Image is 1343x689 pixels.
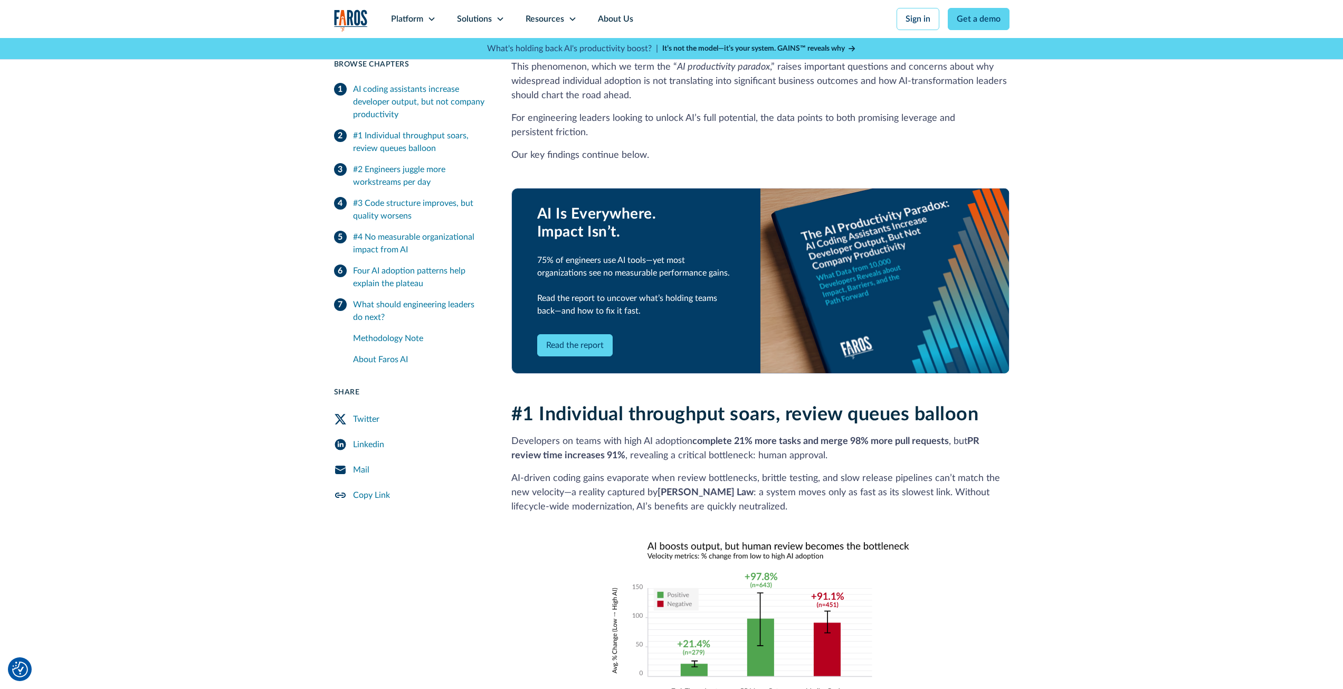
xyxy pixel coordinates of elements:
[537,205,735,241] div: AI Is Everywhere. Impact Isn’t.
[511,437,979,460] strong: PR review time increases 91%
[353,438,384,451] div: Linkedin
[334,193,486,226] a: #3 Code structure improves, but quality worsens
[662,45,845,52] strong: It’s not the model—it’s your system. GAINS™ reveals why
[353,231,486,256] div: #4 No measurable organizational impact from AI
[391,13,423,25] div: Platform
[677,62,770,72] em: AI productivity paradox
[511,435,1009,463] p: Developers on teams with high AI adoption , but , revealing a critical bottleneck: human approval.
[334,10,368,31] a: home
[334,226,486,260] a: #4 No measurable organizational impact from AI
[334,483,486,508] a: Copy Link
[353,464,369,476] div: Mail
[511,111,1009,140] p: For engineering leaders looking to unlock AI’s full potential, the data points to both promising ...
[334,59,486,70] div: Browse Chapters
[353,265,486,290] div: Four AI adoption patterns help explain the plateau
[12,662,28,677] button: Cookie Settings
[334,260,486,294] a: Four AI adoption patterns help explain the plateau
[353,413,379,426] div: Twitter
[353,83,486,121] div: AI coding assistants increase developer output, but not company productivity
[334,407,486,432] a: Twitter Share
[511,403,1009,426] h2: #1 Individual throughput soars, review queues balloon
[353,197,486,222] div: #3 Code structure improves, but quality worsens
[334,79,486,125] a: AI coding assistants increase developer output, but not company productivity
[353,332,486,345] div: Methodology Note
[662,43,856,54] a: It’s not the model—it’s your system. GAINS™ reveals why
[334,125,486,159] a: #1 Individual throughput soars, review queues balloon
[897,8,939,30] a: Sign in
[353,328,486,349] a: Methodology Note
[353,489,390,502] div: Copy Link
[12,662,28,677] img: Revisit consent button
[334,159,486,193] a: #2 Engineers juggle more workstreams per day
[692,437,949,446] strong: complete 21% more tasks and merge 98% more pull requests
[511,60,1009,103] p: This phenomenon, which we term the “ ,” raises important questions and concerns about why widespr...
[334,387,486,398] div: Share
[511,148,1009,163] p: Our key findings continue below.
[511,471,1009,514] p: AI‑driven coding gains evaporate when review bottlenecks, brittle testing, and slow release pipel...
[537,254,735,317] div: 75% of engineers use AI tools—yet most organizations see no measurable performance gains. Read th...
[353,349,486,370] a: About Faros AI
[334,10,368,31] img: Logo of the analytics and reporting company Faros.
[353,353,486,366] div: About Faros AI
[457,13,492,25] div: Solutions
[948,8,1009,30] a: Get a demo
[334,294,486,328] a: What should engineering leaders do next?
[334,457,486,483] a: Mail Share
[658,488,754,497] strong: [PERSON_NAME] Law
[487,42,658,55] p: What's holding back AI's productivity boost? |
[334,432,486,457] a: LinkedIn Share
[526,13,564,25] div: Resources
[353,129,486,155] div: #1 Individual throughput soars, review queues balloon
[537,334,613,356] a: Read the report
[353,163,486,188] div: #2 Engineers juggle more workstreams per day
[353,298,486,324] div: What should engineering leaders do next?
